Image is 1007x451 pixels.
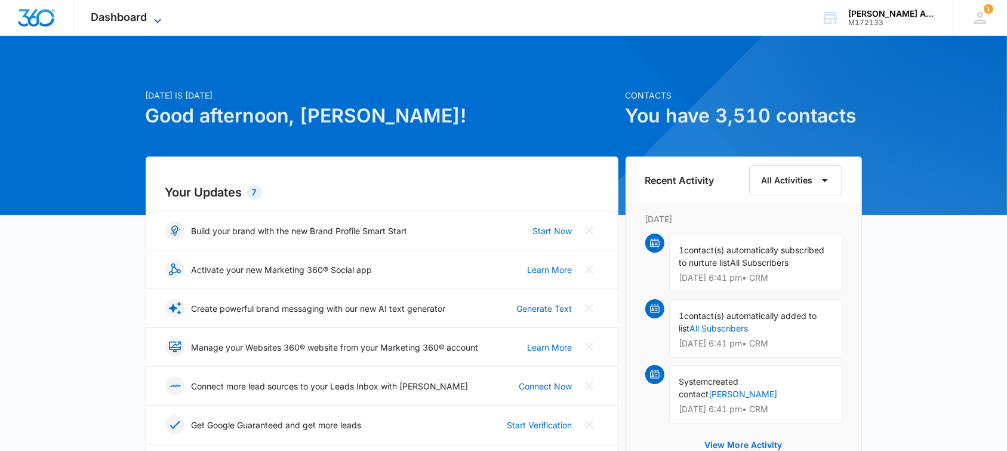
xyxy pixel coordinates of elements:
p: Create powerful brand messaging with our new AI text generator [192,302,446,315]
a: Start Now [533,225,572,237]
p: [DATE] 6:41 pm • CRM [679,405,832,413]
h1: You have 3,510 contacts [626,102,862,130]
p: Get Google Guaranteed and get more leads [192,419,362,431]
a: Learn More [528,263,572,276]
p: Connect more lead sources to your Leads Inbox with [PERSON_NAME] [192,380,469,392]
div: 7 [247,185,262,200]
p: [DATE] 6:41 pm • CRM [679,339,832,348]
span: contact(s) automatically subscribed to nurture list [679,245,825,268]
span: Dashboard [91,11,147,23]
p: [DATE] [645,213,842,225]
h2: Your Updates [165,183,599,201]
button: All Activities [749,165,842,195]
div: account id [848,19,935,27]
p: Manage your Websites 360® website from your Marketing 360® account [192,341,479,354]
span: All Subscribers [731,257,789,268]
span: 1 [984,4,993,14]
h1: Good afternoon, [PERSON_NAME]! [146,102,618,130]
button: Close [580,415,599,434]
a: Learn More [528,341,572,354]
span: System [679,376,709,386]
div: account name [848,9,935,19]
span: 1 [679,245,685,255]
button: Close [580,299,599,318]
button: Close [580,260,599,279]
h6: Recent Activity [645,173,715,188]
a: All Subscribers [690,323,749,333]
p: Contacts [626,89,862,102]
a: [PERSON_NAME] [709,389,778,399]
p: [DATE] 6:41 pm • CRM [679,274,832,282]
span: created contact [679,376,739,399]
p: [DATE] is [DATE] [146,89,618,102]
span: contact(s) automatically added to list [679,311,817,333]
button: Close [580,221,599,240]
p: Activate your new Marketing 360® Social app [192,263,372,276]
a: Connect Now [519,380,572,392]
span: 1 [679,311,685,321]
p: Build your brand with the new Brand Profile Smart Start [192,225,408,237]
div: notifications count [984,4,993,14]
button: Close [580,376,599,395]
button: Close [580,338,599,357]
a: Generate Text [517,302,572,315]
a: Start Verification [507,419,572,431]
